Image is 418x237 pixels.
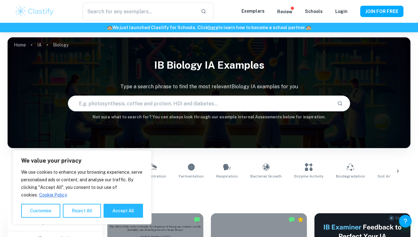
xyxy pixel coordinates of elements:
[8,83,410,90] p: Type a search phrase to find the most relevant Biology IA examples for you
[37,41,42,49] a: IA
[179,173,204,179] span: Fermentation
[305,9,323,14] a: Schools
[8,114,410,120] h6: Not sure what to search for? You can always look through our example Internal Assessments below f...
[289,216,295,223] img: Marked
[194,216,200,223] img: Marked
[399,215,412,228] button: Help and Feedback
[63,204,101,218] button: Reject All
[107,25,112,30] span: 🏫
[336,173,365,179] span: Biodegradation
[21,204,60,218] button: Customise
[39,192,67,198] a: Cookie Policy
[277,8,292,15] p: Review
[250,173,282,179] span: Bacterial Growth
[83,3,196,20] input: Search for any exemplars...
[216,173,238,179] span: Respiration
[14,41,26,49] a: Home
[360,6,403,17] button: JOIN FOR FREE
[208,25,218,30] a: here
[104,204,143,218] button: Accept All
[21,157,143,165] p: We value your privacy
[8,55,410,75] h1: IB Biology IA examples
[13,150,152,224] div: We value your privacy
[8,213,102,231] h6: Filter exemplars
[335,98,345,109] button: Search
[53,41,69,48] p: Biology
[335,9,348,14] a: Login
[242,8,265,15] p: Exemplars
[1,24,417,31] h6: We just launched Clastify for Schools. Click to learn how to become a school partner.
[294,173,323,179] span: Enzyme Activity
[297,216,304,223] div: Premium
[306,25,311,30] span: 🏫
[21,168,143,199] p: We use cookies to enhance your browsing experience, serve personalised ads or content, and analys...
[15,5,55,18] img: Clastify logo
[28,187,390,198] h1: All Biology IA Examples
[140,173,166,179] span: Concentration
[68,95,332,112] input: E.g. photosynthesis, coffee and protein, HDI and diabetes...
